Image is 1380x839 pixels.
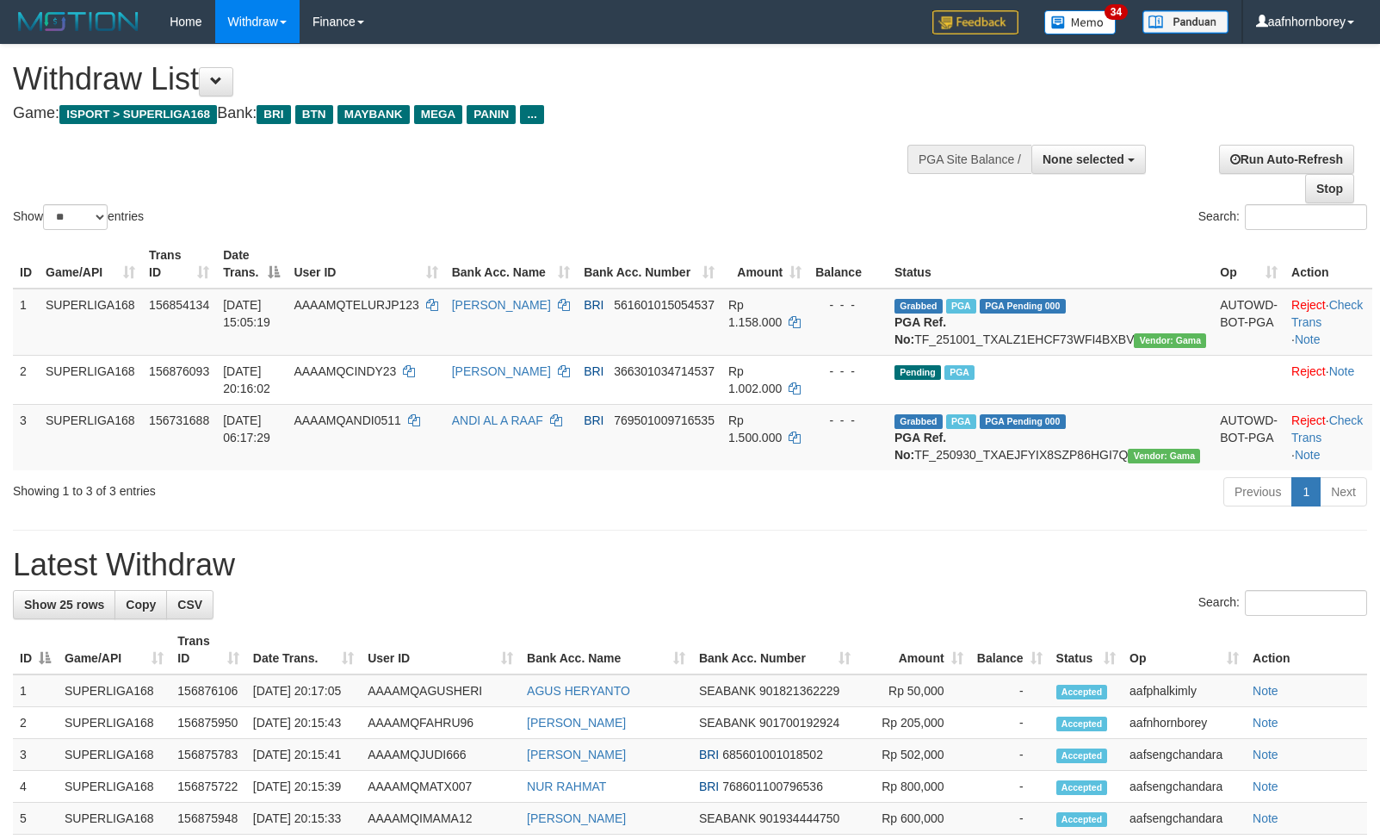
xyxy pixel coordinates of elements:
[1043,152,1124,166] span: None selected
[584,298,603,312] span: BRI
[1305,174,1354,203] a: Stop
[1329,364,1355,378] a: Note
[888,239,1213,289] th: Status
[223,413,270,444] span: [DATE] 06:17:29
[39,289,142,356] td: SUPERLIGA168
[699,748,719,761] span: BRI
[1253,811,1278,825] a: Note
[1253,716,1278,730] a: Note
[970,707,1049,739] td: -
[58,739,170,771] td: SUPERLIGA168
[246,739,361,771] td: [DATE] 20:15:41
[759,684,839,698] span: Copy 901821362229 to clipboard
[722,748,823,761] span: Copy 685601001018502 to clipboard
[759,716,839,730] span: Copy 901700192924 to clipboard
[58,771,170,803] td: SUPERLIGA168
[1105,4,1128,20] span: 34
[13,803,58,835] td: 5
[699,780,719,793] span: BRI
[294,298,419,312] span: AAAAMQTELURJP123
[1291,413,1326,427] a: Reject
[216,239,287,289] th: Date Trans.: activate to sort column descending
[932,10,1018,34] img: Feedback.jpg
[1291,298,1326,312] a: Reject
[815,412,881,429] div: - - -
[894,431,946,462] b: PGA Ref. No:
[246,674,361,707] td: [DATE] 20:17:05
[699,684,756,698] span: SEABANK
[257,105,290,124] span: BRI
[58,707,170,739] td: SUPERLIGA168
[907,145,1031,174] div: PGA Site Balance /
[1284,239,1372,289] th: Action
[527,684,630,698] a: AGUS HERYANTO
[946,414,976,429] span: Marked by aafromsomean
[294,364,396,378] span: AAAAMQCINDY23
[126,598,156,612] span: Copy
[452,413,543,427] a: ANDI AL A RAAF
[13,707,58,739] td: 2
[1291,413,1363,444] a: Check Trans
[894,365,941,380] span: Pending
[1123,739,1246,771] td: aafsengchandara
[287,239,444,289] th: User ID: activate to sort column ascending
[414,105,463,124] span: MEGA
[894,414,943,429] span: Grabbed
[1123,674,1246,707] td: aafphalkimly
[1213,289,1284,356] td: AUTOWD-BOT-PGA
[361,803,520,835] td: AAAAMQIMAMA12
[970,803,1049,835] td: -
[13,548,1367,582] h1: Latest Withdraw
[614,364,715,378] span: Copy 366301034714537 to clipboard
[452,364,551,378] a: [PERSON_NAME]
[980,414,1066,429] span: PGA Pending
[13,590,115,619] a: Show 25 rows
[520,625,692,674] th: Bank Acc. Name: activate to sort column ascending
[1031,145,1146,174] button: None selected
[246,625,361,674] th: Date Trans.: activate to sort column ascending
[857,771,970,803] td: Rp 800,000
[970,739,1049,771] td: -
[1134,333,1206,348] span: Vendor URL: https://trx31.1velocity.biz
[142,239,216,289] th: Trans ID: activate to sort column ascending
[361,674,520,707] td: AAAAMQAGUSHERI
[1253,780,1278,793] a: Note
[361,625,520,674] th: User ID: activate to sort column ascending
[445,239,577,289] th: Bank Acc. Name: activate to sort column ascending
[13,9,144,34] img: MOTION_logo.png
[149,364,209,378] span: 156876093
[1056,749,1108,763] span: Accepted
[857,674,970,707] td: Rp 50,000
[13,239,39,289] th: ID
[1291,477,1321,507] a: 1
[614,413,715,427] span: Copy 769501009716535 to clipboard
[584,364,603,378] span: BRI
[58,674,170,707] td: SUPERLIGA168
[1223,477,1292,507] a: Previous
[467,105,516,124] span: PANIN
[970,674,1049,707] td: -
[1213,239,1284,289] th: Op: activate to sort column ascending
[1253,684,1278,698] a: Note
[149,413,209,427] span: 156731688
[170,771,246,803] td: 156875722
[980,299,1066,314] span: PGA Pending
[527,780,606,793] a: NUR RAHMAT
[1123,625,1246,674] th: Op: activate to sort column ascending
[170,707,246,739] td: 156875950
[170,625,246,674] th: Trans ID: activate to sort column ascending
[857,707,970,739] td: Rp 205,000
[246,803,361,835] td: [DATE] 20:15:33
[170,803,246,835] td: 156875948
[43,204,108,230] select: Showentries
[1123,707,1246,739] td: aafnhornborey
[1284,404,1372,470] td: · ·
[944,365,975,380] span: Marked by aafsengchandara
[337,105,410,124] span: MAYBANK
[970,771,1049,803] td: -
[1245,590,1367,616] input: Search:
[699,716,756,730] span: SEABANK
[13,739,58,771] td: 3
[1284,289,1372,356] td: · ·
[1219,145,1354,174] a: Run Auto-Refresh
